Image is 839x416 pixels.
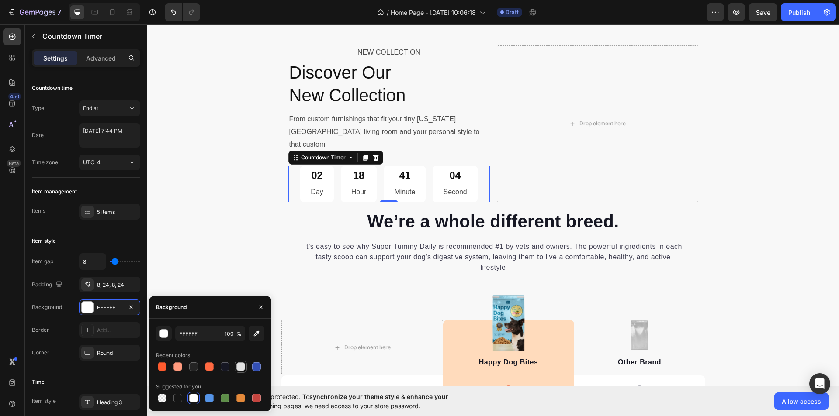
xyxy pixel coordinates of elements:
[135,186,557,208] p: We’re a whole different breed.
[756,9,770,16] span: Save
[483,296,502,326] img: 495611768014373769-e55d51f4-9946-4a30-8066-6ac032ac28f5.png
[97,208,138,216] div: 5 items
[788,8,810,17] div: Publish
[32,397,56,405] div: Item style
[97,327,138,334] div: Add...
[432,96,478,103] div: Drop element here
[247,145,268,158] div: 41
[97,304,122,312] div: FFFFFF
[97,399,138,406] div: Heading 3
[203,392,482,410] span: Your page is password protected. To when designing pages, we need access to your store password.
[42,31,137,41] p: Countdown Timer
[86,54,116,63] p: Advanced
[8,93,21,100] div: 450
[32,326,49,334] div: Border
[147,24,839,386] iframe: Design area
[156,351,190,359] div: Recent colors
[165,3,200,21] div: Undo/Redo
[781,3,818,21] button: Publish
[197,320,243,327] div: Drop element here
[149,361,281,371] p: Tailored nutrition
[204,145,219,158] div: 18
[3,3,65,21] button: 7
[32,84,73,92] div: Countdown time
[156,303,187,311] div: Background
[204,162,219,174] p: Hour
[32,237,56,245] div: Item style
[83,105,98,111] span: End at
[79,155,140,170] button: UTC-4
[236,330,242,338] span: %
[247,162,268,174] p: Minute
[296,162,319,174] p: Second
[428,333,557,343] p: Other Brand
[97,281,138,289] div: 8, 24, 8, 24
[7,160,21,167] div: Beta
[43,54,68,63] p: Settings
[175,326,221,341] input: Eg: FFFFFF
[156,383,201,391] div: Suggested for you
[296,145,319,158] div: 04
[774,392,829,410] button: Allow access
[506,8,519,16] span: Draft
[387,8,389,17] span: /
[345,270,378,327] img: 495611768014373769-6cd4777c-85fb-44f3-982d-a6cca0258547.png
[80,254,106,269] input: Auto
[32,303,62,311] div: Background
[203,393,448,409] span: synchronize your theme style & enhance your experience
[155,217,537,248] p: It’s easy to see why Super Tummy Daily is recommended #1 by vets and owners. The powerful ingredi...
[32,258,53,265] div: Item gap
[83,159,101,165] span: UTC-4
[57,7,61,17] p: 7
[749,3,777,21] button: Save
[32,131,44,139] div: Date
[297,333,426,343] p: Happy Dog Bites
[809,373,830,394] div: Open Intercom Messenger
[32,188,77,196] div: Item management
[97,349,138,357] div: Round
[163,162,176,174] p: Day
[32,378,45,386] div: Time
[79,100,140,116] button: End at
[152,129,200,137] div: Countdown Timer
[163,145,176,158] div: 02
[32,104,44,112] div: Type
[32,158,58,166] div: Time zone
[32,207,45,215] div: Items
[782,397,821,406] span: Allow access
[391,8,476,17] span: Home Page - [DATE] 10:06:18
[32,279,64,291] div: Padding
[32,349,49,357] div: Corner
